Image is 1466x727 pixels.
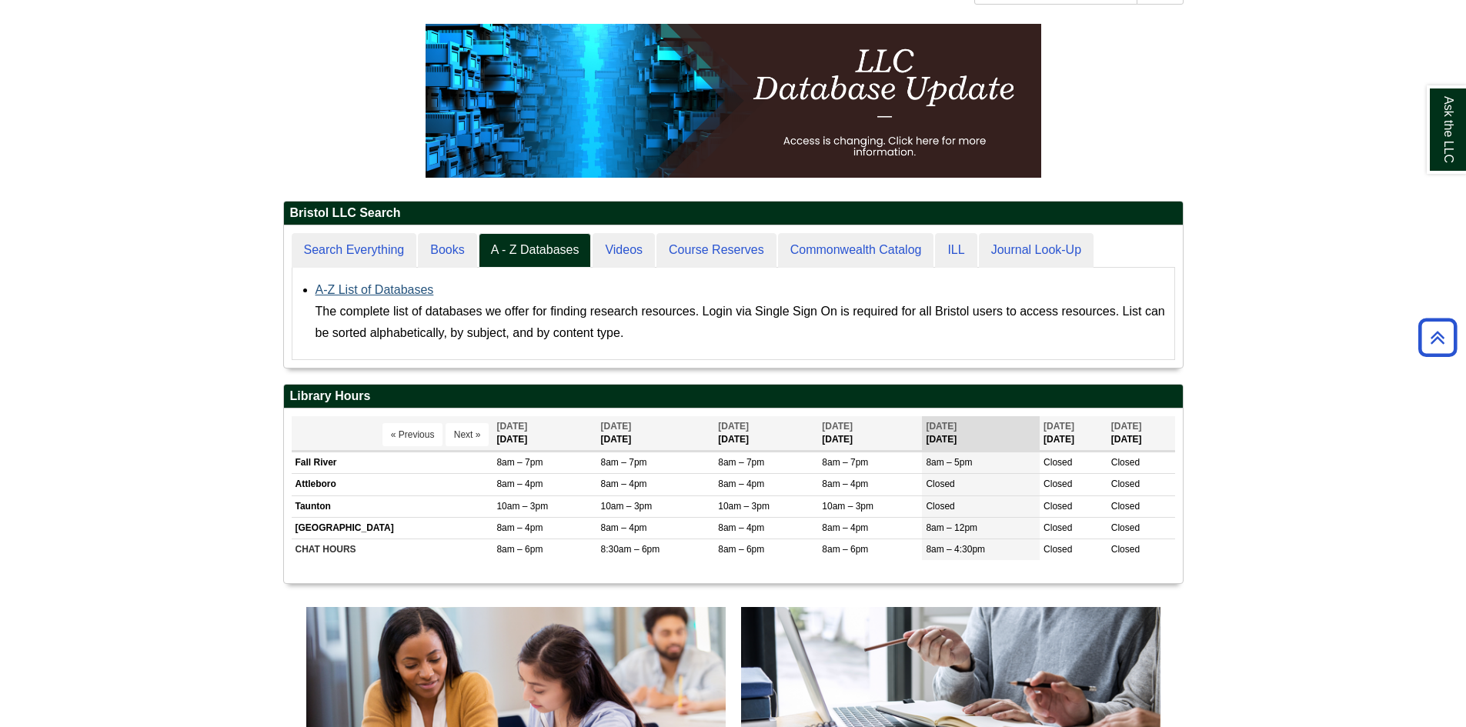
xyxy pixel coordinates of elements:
[496,501,548,512] span: 10am – 3pm
[1107,416,1175,451] th: [DATE]
[718,522,764,533] span: 8am – 4pm
[316,283,434,296] a: A-Z List of Databases
[718,501,770,512] span: 10am – 3pm
[1044,479,1072,489] span: Closed
[292,517,493,539] td: [GEOGRAPHIC_DATA]
[601,457,647,468] span: 8am – 7pm
[926,457,972,468] span: 8am – 5pm
[1111,457,1140,468] span: Closed
[1044,501,1072,512] span: Closed
[601,501,653,512] span: 10am – 3pm
[601,522,647,533] span: 8am – 4pm
[316,301,1167,344] div: The complete list of databases we offer for finding research resources. Login via Single Sign On ...
[1111,479,1140,489] span: Closed
[822,501,873,512] span: 10am – 3pm
[714,416,818,451] th: [DATE]
[926,522,977,533] span: 8am – 12pm
[778,233,934,268] a: Commonwealth Catalog
[822,457,868,468] span: 8am – 7pm
[601,421,632,432] span: [DATE]
[822,544,868,555] span: 8am – 6pm
[479,233,592,268] a: A - Z Databases
[1044,421,1074,432] span: [DATE]
[292,495,493,517] td: Taunton
[292,452,493,474] td: Fall River
[718,457,764,468] span: 8am – 7pm
[496,522,543,533] span: 8am – 4pm
[493,416,596,451] th: [DATE]
[1111,421,1142,432] span: [DATE]
[593,233,655,268] a: Videos
[601,544,660,555] span: 8:30am – 6pm
[496,457,543,468] span: 8am – 7pm
[926,421,957,432] span: [DATE]
[822,522,868,533] span: 8am – 4pm
[922,416,1040,451] th: [DATE]
[496,479,543,489] span: 8am – 4pm
[1413,327,1462,348] a: Back to Top
[601,479,647,489] span: 8am – 4pm
[1111,522,1140,533] span: Closed
[656,233,776,268] a: Course Reserves
[1044,544,1072,555] span: Closed
[382,423,443,446] button: « Previous
[284,385,1183,409] h2: Library Hours
[926,479,954,489] span: Closed
[822,421,853,432] span: [DATE]
[1111,501,1140,512] span: Closed
[818,416,922,451] th: [DATE]
[718,421,749,432] span: [DATE]
[1044,457,1072,468] span: Closed
[496,544,543,555] span: 8am – 6pm
[718,544,764,555] span: 8am – 6pm
[1044,522,1072,533] span: Closed
[426,24,1041,178] img: HTML tutorial
[446,423,489,446] button: Next »
[1111,544,1140,555] span: Closed
[822,479,868,489] span: 8am – 4pm
[418,233,476,268] a: Books
[292,539,493,560] td: CHAT HOURS
[284,202,1183,225] h2: Bristol LLC Search
[1040,416,1107,451] th: [DATE]
[935,233,977,268] a: ILL
[496,421,527,432] span: [DATE]
[926,544,985,555] span: 8am – 4:30pm
[292,474,493,495] td: Attleboro
[979,233,1094,268] a: Journal Look-Up
[926,501,954,512] span: Closed
[292,233,417,268] a: Search Everything
[718,479,764,489] span: 8am – 4pm
[597,416,715,451] th: [DATE]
